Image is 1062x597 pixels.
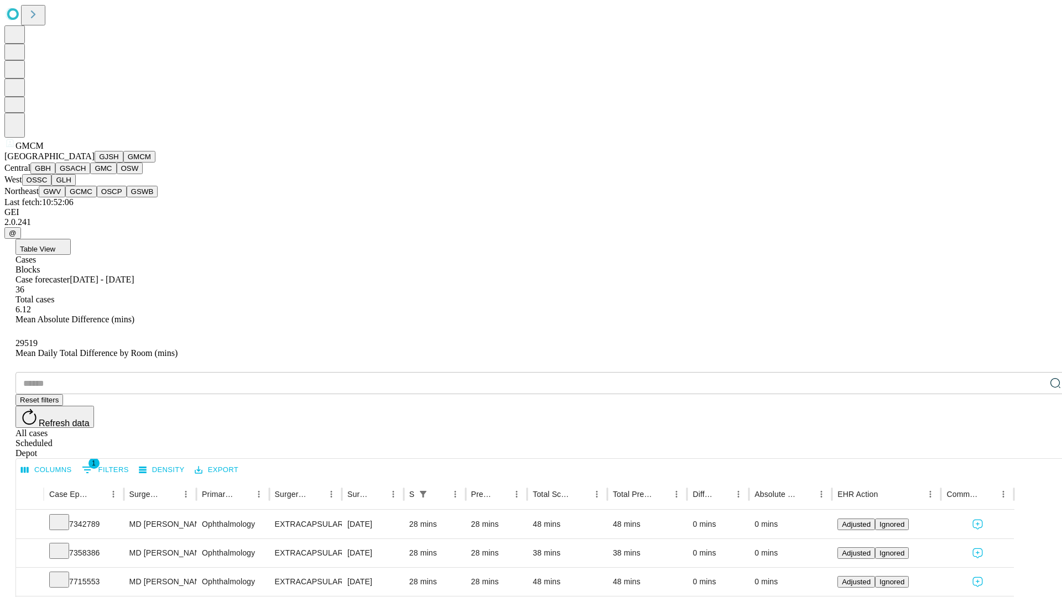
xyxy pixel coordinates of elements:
div: 48 mins [613,510,682,538]
span: Refresh data [39,418,90,428]
button: Sort [653,486,669,502]
button: Menu [669,486,684,502]
div: Difference [693,490,714,499]
button: OSSC [22,174,52,186]
span: Ignored [879,520,904,528]
div: Absolute Difference [754,490,797,499]
button: GSWB [127,186,158,197]
div: GEI [4,207,1058,217]
button: Sort [798,486,814,502]
button: Menu [814,486,829,502]
div: MD [PERSON_NAME] [129,510,191,538]
button: Show filters [79,461,132,479]
div: 28 mins [471,510,522,538]
span: 6.12 [15,305,31,314]
button: Ignored [875,576,909,588]
button: OSW [117,163,143,174]
div: MD [PERSON_NAME] [129,568,191,596]
button: GBH [30,163,55,174]
div: 28 mins [471,539,522,567]
div: 2.0.241 [4,217,1058,227]
button: Menu [447,486,463,502]
button: Sort [370,486,386,502]
span: 1 [88,458,100,469]
span: Ignored [879,549,904,557]
div: EXTRACAPSULAR CATARACT REMOVAL WITH [MEDICAL_DATA] [275,539,336,567]
button: Expand [22,544,38,563]
span: Total cases [15,295,54,304]
button: Menu [178,486,194,502]
div: 38 mins [533,539,602,567]
span: [GEOGRAPHIC_DATA] [4,151,95,161]
button: Sort [308,486,324,502]
button: Menu [589,486,605,502]
div: Predicted In Room Duration [471,490,493,499]
button: GMCM [123,151,155,163]
span: Mean Daily Total Difference by Room (mins) [15,348,178,358]
div: 1 active filter [415,486,431,502]
div: 28 mins [409,510,460,538]
button: Sort [715,486,731,502]
span: Last fetch: 10:52:06 [4,197,74,207]
button: OSCP [97,186,127,197]
div: 48 mins [613,568,682,596]
button: Menu [106,486,121,502]
span: Adjusted [842,520,871,528]
div: 0 mins [693,539,743,567]
button: Reset filters [15,394,63,406]
div: Surgery Date [347,490,369,499]
div: 0 mins [754,539,826,567]
button: Show filters [415,486,431,502]
button: Expand [22,515,38,535]
span: Northeast [4,186,39,196]
div: Total Scheduled Duration [533,490,572,499]
span: @ [9,229,17,237]
button: Ignored [875,547,909,559]
div: Ophthalmology [202,568,263,596]
button: Sort [236,486,251,502]
div: Scheduled In Room Duration [409,490,414,499]
div: 0 mins [693,568,743,596]
div: Surgery Name [275,490,307,499]
div: 48 mins [533,568,602,596]
div: 0 mins [754,568,826,596]
div: Comments [946,490,978,499]
button: GWV [39,186,65,197]
button: Ignored [875,519,909,530]
div: Case Epic Id [49,490,89,499]
span: [DATE] - [DATE] [70,275,134,284]
button: GSACH [55,163,90,174]
span: West [4,175,22,184]
button: Select columns [18,462,75,479]
span: Ignored [879,578,904,586]
button: GMC [90,163,116,174]
div: Total Predicted Duration [613,490,653,499]
button: GJSH [95,151,123,163]
button: Sort [432,486,447,502]
div: 0 mins [693,510,743,538]
div: Ophthalmology [202,510,263,538]
button: Menu [731,486,746,502]
div: Surgeon Name [129,490,162,499]
button: Sort [574,486,589,502]
button: Refresh data [15,406,94,428]
button: @ [4,227,21,239]
div: 48 mins [533,510,602,538]
button: Menu [923,486,938,502]
span: GMCM [15,141,44,150]
div: Ophthalmology [202,539,263,567]
span: Mean Absolute Difference (mins) [15,315,134,324]
div: MD [PERSON_NAME] [129,539,191,567]
button: Export [192,462,241,479]
button: Adjusted [837,519,875,530]
span: Table View [20,245,55,253]
span: Case forecaster [15,275,70,284]
button: Menu [324,486,339,502]
span: Reset filters [20,396,59,404]
button: Sort [90,486,106,502]
div: 7342789 [49,510,118,538]
span: Adjusted [842,578,871,586]
div: 7358386 [49,539,118,567]
span: Central [4,163,30,172]
div: [DATE] [347,510,398,538]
